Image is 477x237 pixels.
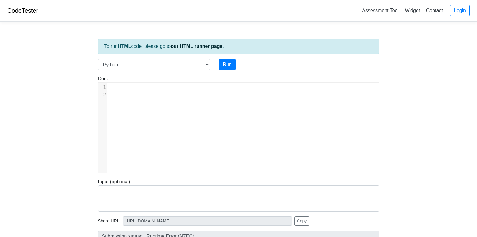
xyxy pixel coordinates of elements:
[98,218,121,225] span: Share URL:
[123,216,292,226] input: No share available yet
[7,7,38,14] a: CodeTester
[171,44,222,49] a: our HTML runner page
[118,44,131,49] strong: HTML
[450,5,470,16] a: Login
[360,5,401,15] a: Assessment Tool
[424,5,445,15] a: Contact
[93,178,384,212] div: Input (optional):
[98,91,107,98] div: 2
[219,59,236,70] button: Run
[294,216,310,226] button: Copy
[402,5,422,15] a: Widget
[98,39,379,54] div: To run code, please go to .
[93,75,384,173] div: Code:
[98,84,107,91] div: 1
